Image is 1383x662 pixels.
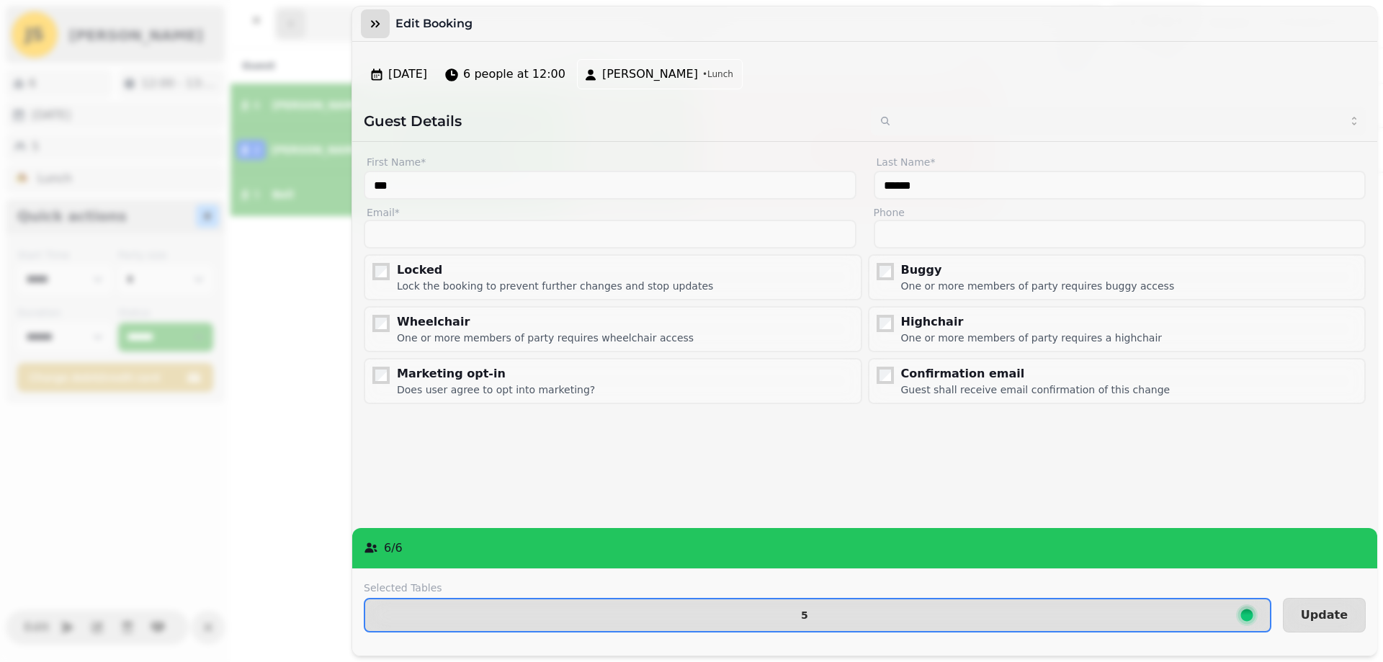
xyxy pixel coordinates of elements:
[364,598,1271,632] button: 5
[901,331,1163,345] div: One or more members of party requires a highchair
[364,581,1271,595] label: Selected Tables
[901,261,1175,279] div: Buggy
[874,153,1366,171] label: Last Name*
[874,205,1366,220] label: Phone
[702,68,733,80] span: • Lunch
[397,313,694,331] div: Wheelchair
[364,153,856,171] label: First Name*
[397,365,595,383] div: Marketing opt-in
[901,365,1171,383] div: Confirmation email
[397,383,595,397] div: Does user agree to opt into marketing?
[364,205,856,220] label: Email*
[901,279,1175,293] div: One or more members of party requires buggy access
[397,261,713,279] div: Locked
[901,383,1171,397] div: Guest shall receive email confirmation of this change
[395,15,478,32] h3: Edit Booking
[602,66,698,83] span: [PERSON_NAME]
[364,111,859,131] h2: Guest Details
[384,540,403,557] p: 6 / 6
[397,279,713,293] div: Lock the booking to prevent further changes and stop updates
[397,331,694,345] div: One or more members of party requires wheelchair access
[388,66,427,83] span: [DATE]
[463,66,565,83] span: 6 people at 12:00
[1283,598,1366,632] button: Update
[1301,609,1348,621] span: Update
[801,610,808,620] p: 5
[901,313,1163,331] div: Highchair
